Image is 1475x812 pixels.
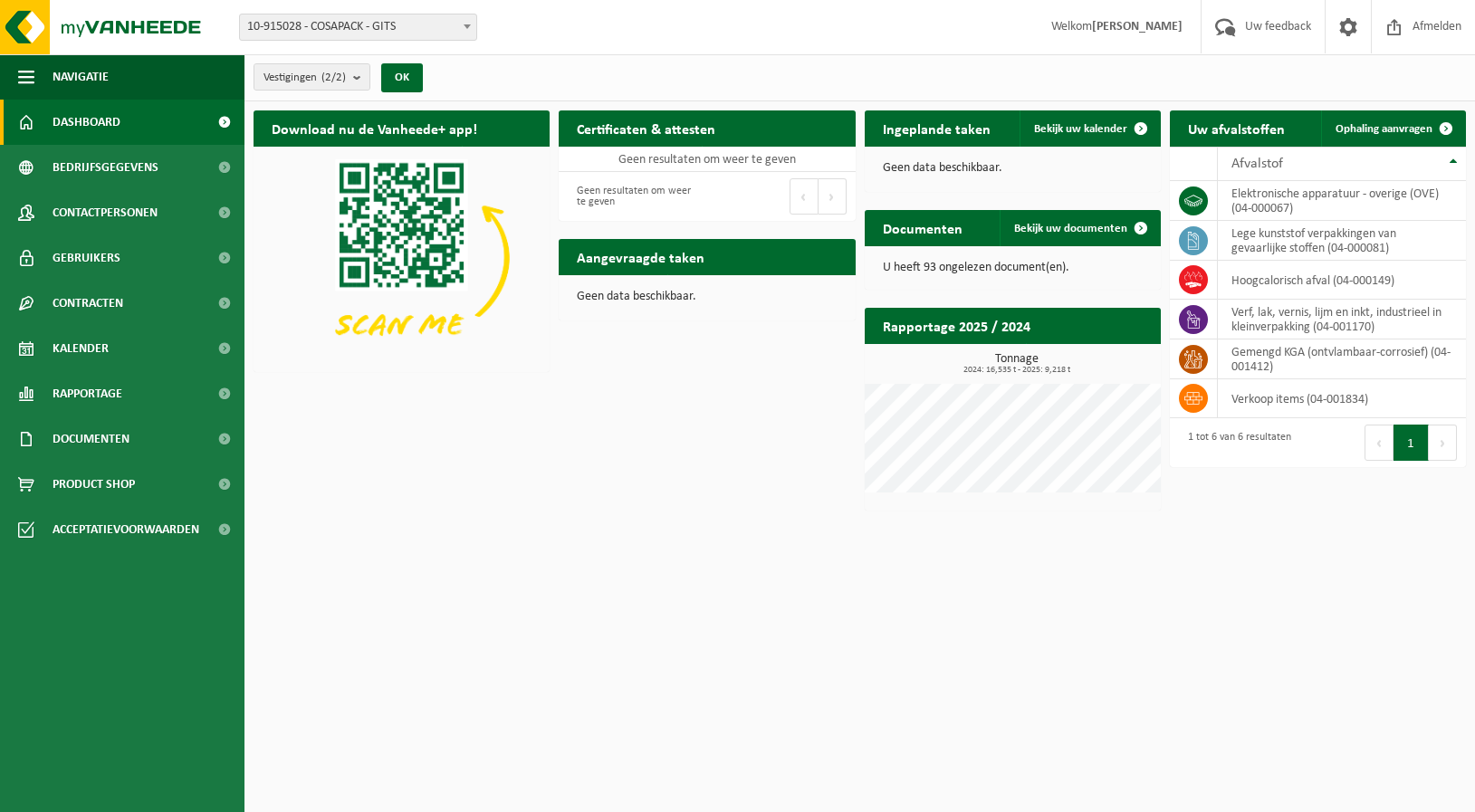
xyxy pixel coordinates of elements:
span: Afvalstof [1231,157,1283,171]
td: verf, lak, vernis, lijm en inkt, industrieel in kleinverpakking (04-001170) [1218,300,1466,339]
button: Next [1429,425,1457,461]
span: Rapportage [53,371,122,416]
td: lege kunststof verpakkingen van gevaarlijke stoffen (04-000081) [1218,221,1466,261]
p: U heeft 93 ongelezen document(en). [883,262,1143,274]
p: Geen data beschikbaar. [883,162,1143,175]
count: (2/2) [321,72,346,83]
h2: Rapportage 2025 / 2024 [865,308,1049,343]
h3: Tonnage [874,353,1161,375]
span: Kalender [53,326,109,371]
a: Bekijk uw documenten [1000,210,1159,246]
a: Ophaling aanvragen [1321,110,1464,147]
span: Product Shop [53,462,135,507]
strong: [PERSON_NAME] [1092,20,1183,33]
img: Download de VHEPlus App [254,147,550,368]
span: 2024: 16,535 t - 2025: 9,218 t [874,366,1161,375]
span: Bekijk uw documenten [1014,223,1127,234]
h2: Uw afvalstoffen [1170,110,1303,146]
span: Bedrijfsgegevens [53,145,158,190]
div: 1 tot 6 van 6 resultaten [1179,423,1291,463]
span: Bekijk uw kalender [1034,123,1127,135]
button: Previous [790,178,819,215]
button: Next [819,178,847,215]
span: Vestigingen [263,64,346,91]
span: Gebruikers [53,235,120,281]
span: Ophaling aanvragen [1336,123,1432,135]
span: Navigatie [53,54,109,100]
button: Previous [1365,425,1394,461]
a: Bekijk rapportage [1026,343,1159,379]
a: Bekijk uw kalender [1020,110,1159,147]
td: elektronische apparatuur - overige (OVE) (04-000067) [1218,181,1466,221]
button: 1 [1394,425,1429,461]
span: 10-915028 - COSAPACK - GITS [240,14,476,40]
span: 10-915028 - COSAPACK - GITS [239,14,477,41]
button: OK [381,63,423,92]
h2: Certificaten & attesten [559,110,733,146]
h2: Aangevraagde taken [559,239,723,274]
td: hoogcalorisch afval (04-000149) [1218,261,1466,300]
span: Dashboard [53,100,120,145]
span: Contracten [53,281,123,326]
h2: Documenten [865,210,981,245]
h2: Download nu de Vanheede+ app! [254,110,495,146]
span: Acceptatievoorwaarden [53,507,199,552]
div: Geen resultaten om weer te geven [568,177,698,216]
span: Contactpersonen [53,190,158,235]
td: verkoop items (04-001834) [1218,379,1466,418]
p: Geen data beschikbaar. [577,291,837,303]
td: gemengd KGA (ontvlambaar-corrosief) (04-001412) [1218,339,1466,379]
h2: Ingeplande taken [865,110,1009,146]
span: Documenten [53,416,129,462]
td: Geen resultaten om weer te geven [559,147,855,172]
button: Vestigingen(2/2) [254,63,370,91]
